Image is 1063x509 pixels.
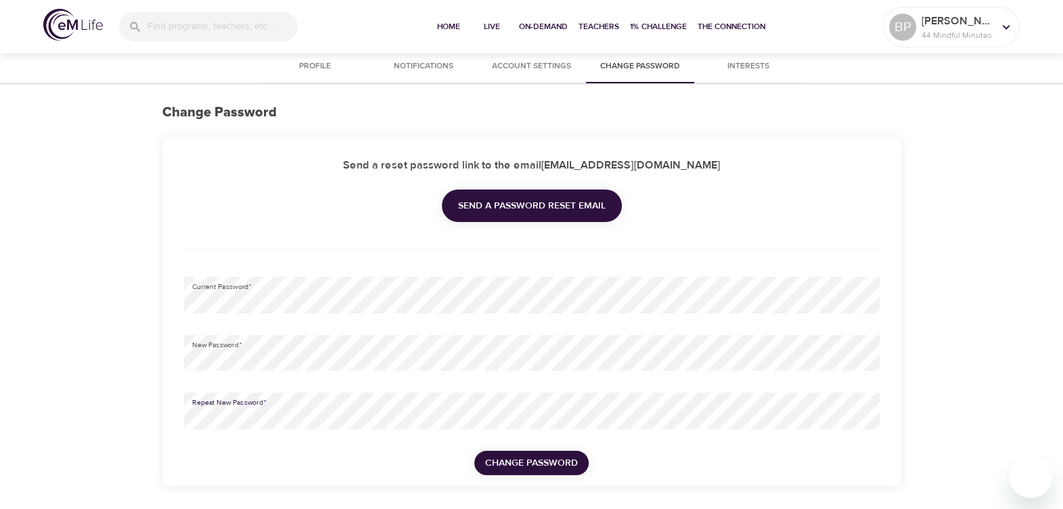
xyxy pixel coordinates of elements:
[269,60,361,74] span: Profile
[702,60,794,74] span: Interests
[458,198,606,215] span: Send a password reset email
[889,14,916,41] div: BP
[474,451,589,476] button: Change Password
[579,20,619,34] span: Teachers
[922,29,993,41] p: 44 Mindful Minutes
[922,13,993,29] p: [PERSON_NAME]
[541,158,721,172] strong: [EMAIL_ADDRESS][DOMAIN_NAME]
[594,60,686,74] span: Change Password
[148,12,298,41] input: Find programs, teachers, etc...
[485,455,578,472] span: Change Password
[432,20,465,34] span: Home
[476,20,508,34] span: Live
[486,60,578,74] span: Account Settings
[442,190,622,223] button: Send a password reset email
[698,20,765,34] span: The Connection
[43,9,103,41] img: logo
[519,20,568,34] span: On-Demand
[1009,455,1052,498] iframe: Button to launch messaging window
[378,60,470,74] span: Notifications
[630,20,687,34] span: 1% Challenge
[184,158,880,173] h5: Send a reset password link to the email
[162,105,901,120] h3: Change Password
